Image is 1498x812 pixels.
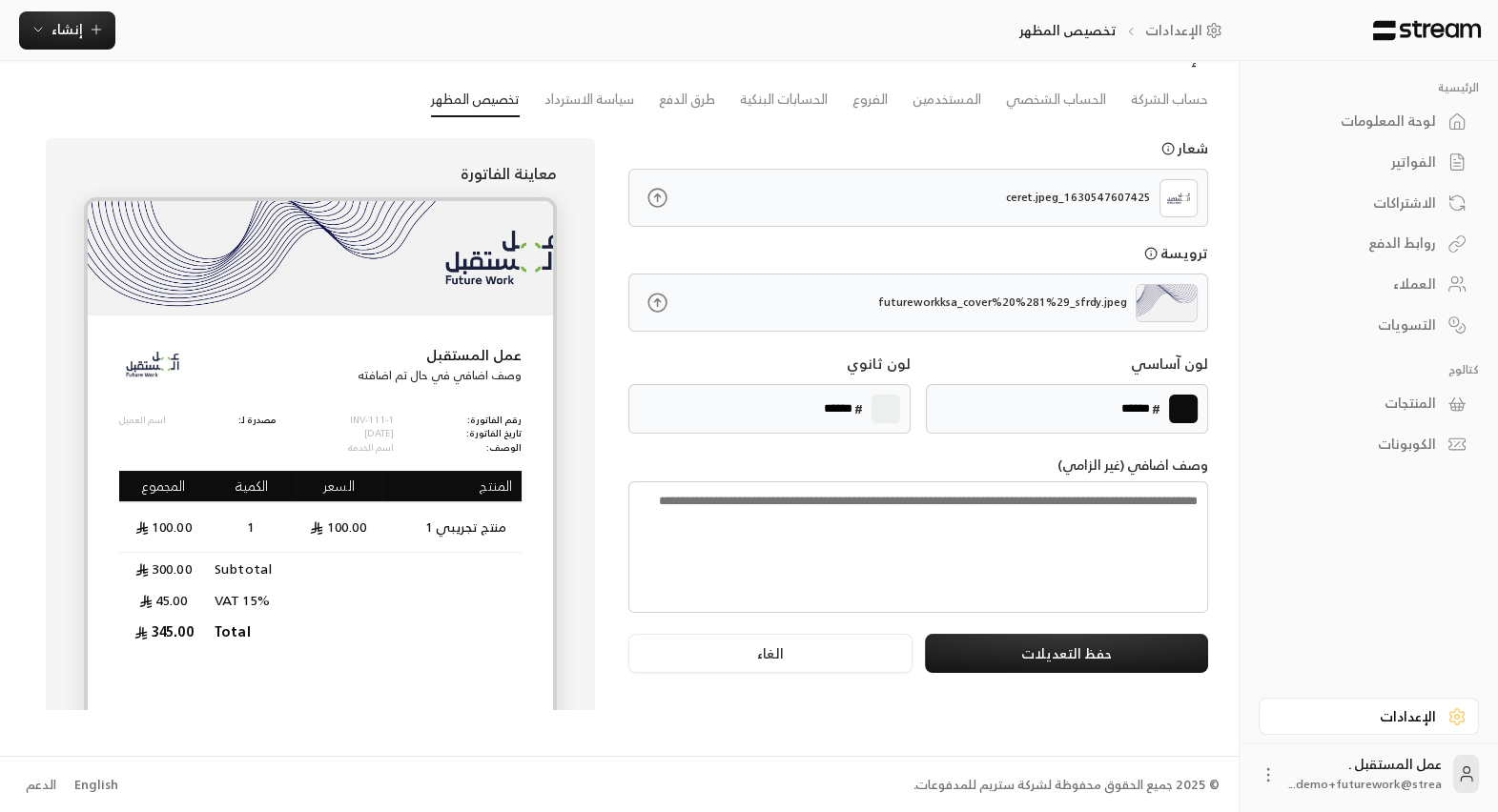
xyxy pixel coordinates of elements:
[1145,21,1229,40] a: الإعدادات
[1283,435,1436,454] div: الكوبونات
[852,83,888,116] a: الفروع
[382,502,522,553] td: منتج تجريبي 1
[1283,193,1436,213] div: الاشتراكات
[74,776,118,795] div: English
[544,83,634,116] a: سياسة الاسترداد
[1259,426,1479,463] a: الكوبونات
[1371,20,1483,41] img: Logo
[84,162,556,185] p: معاينة الفاتورة
[358,366,522,384] p: وصف اضافي في حال تم اضافته
[208,471,295,503] th: الكمية
[1289,774,1442,794] span: demo+futurework@strea...
[1283,152,1436,172] div: الفواتير
[1018,21,1117,40] p: تخصيص المظهر
[348,427,394,441] p: [DATE]
[1152,398,1160,419] p: #
[382,471,522,503] th: المنتج
[466,427,522,441] p: تاريخ الفاتورة:
[348,441,394,456] p: اسم الخدمة
[466,414,522,428] p: رقم الفاتورة:
[1160,243,1208,264] p: ترويسة
[431,83,520,117] a: تخصيص المظهر
[1283,394,1436,413] div: المنتجات
[1259,103,1479,140] a: لوحة المعلومات
[1018,21,1228,40] nav: breadcrumb
[51,17,83,41] span: إنشاء
[208,616,295,647] td: Total
[208,553,295,584] td: Subtotal
[740,83,828,116] a: الحسابات البنكية
[925,634,1208,673] button: حفظ التعديلات
[1283,112,1436,131] div: لوحة المعلومات
[1144,247,1158,260] svg: يجب أن يكون حجم الشعار اقل من 1MB, الملفات المقبولة هيا PNG و JPG
[847,354,911,375] p: لون ثانوي
[1161,142,1175,155] svg: يجب أن يكون حجم الشعار اقل من 1MB, الملفات المقبولة هيا PNG و JPG
[1259,698,1479,735] a: الإعدادات
[1259,225,1479,262] a: روابط الدفع
[466,441,522,456] p: الوصف:
[1131,354,1208,375] p: لون آساسي
[119,471,209,503] th: المجموع
[1136,284,1198,322] img: header
[1283,315,1436,335] div: التسويات
[1283,274,1436,294] div: العملاء
[1259,144,1479,181] a: الفواتير
[1259,306,1479,343] a: التسويات
[119,471,522,648] table: Products Preview
[913,83,981,116] a: المستخدمين
[1006,190,1151,206] p: 1630547607425_ceret.jpeg
[1259,385,1479,422] a: المنتجات
[628,455,1208,475] p: وصف اضافي (غير الزامي)
[119,584,209,616] td: 45.00
[348,414,394,428] p: INV-111-1
[119,502,209,553] td: 100.00
[119,414,166,428] p: اسم العميل
[296,502,382,553] td: 100.00
[19,11,115,50] button: إنشاء
[238,414,277,428] p: مصدرة لـ:
[913,776,1220,795] div: © 2025 جميع الحقوق محفوظة لشركة ستريم للمدفوعات.
[296,471,382,503] th: السعر
[659,83,715,116] a: طرق الدفع
[1131,83,1208,116] a: حساب الشركة
[242,518,261,537] span: 1
[358,345,522,366] p: عمل المستقبل
[88,201,552,315] img: futureworkksa_cover%20%281%29_sfrdy.jpeg
[854,398,863,419] p: #
[119,331,186,397] img: Logo
[119,553,209,584] td: 300.00
[1164,184,1193,213] img: Logo
[119,616,209,647] td: 345.00
[1289,755,1442,793] div: عمل المستقبل .
[1259,184,1479,221] a: الاشتراكات
[208,584,295,616] td: VAT 15%
[1178,138,1208,159] p: شعار
[1259,80,1479,95] p: الرئيسية
[19,768,62,802] a: الدعم
[1259,362,1479,377] p: كتالوج
[1283,233,1436,253] div: روابط الدفع
[878,294,1127,311] p: futureworkksa_cover%20%281%29_sfrdy.jpeg
[628,634,912,673] button: الغاء
[1259,266,1479,303] a: العملاء
[1006,83,1106,116] a: الحساب الشخصي
[1283,707,1436,726] div: الإعدادات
